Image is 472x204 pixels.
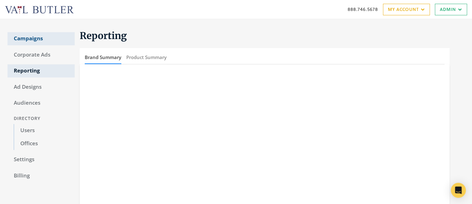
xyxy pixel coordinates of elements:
a: Corporate Ads [8,48,75,62]
div: Directory [8,113,75,124]
a: Reporting [8,64,75,77]
a: 888.746.5678 [348,6,378,12]
a: Users [14,124,75,137]
a: My Account [383,4,430,15]
a: Audiences [8,97,75,110]
a: Billing [8,169,75,182]
a: Campaigns [8,32,75,45]
div: Open Intercom Messenger [451,183,466,198]
button: Product Summary [126,51,167,64]
button: Brand Summary [85,51,121,64]
a: Offices [14,137,75,150]
a: Ad Designs [8,81,75,94]
a: Settings [8,153,75,166]
a: Admin [435,4,467,15]
img: Adwerx [5,6,74,13]
h1: Reporting [80,30,449,42]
